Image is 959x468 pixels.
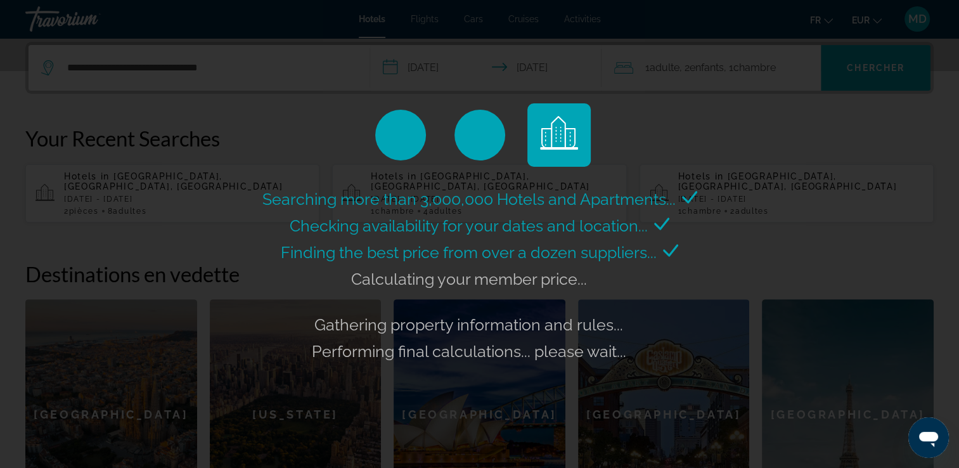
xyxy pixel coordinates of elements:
span: Performing final calculations... please wait... [312,342,626,361]
span: Checking availability for your dates and location... [290,216,648,235]
span: Gathering property information and rules... [314,315,623,334]
iframe: Bouton de lancement de la fenêtre de messagerie [908,417,949,458]
span: Calculating your member price... [351,270,587,289]
span: Searching more than 3,000,000 Hotels and Apartments... [262,190,676,209]
span: Finding the best price from over a dozen suppliers... [281,243,657,262]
